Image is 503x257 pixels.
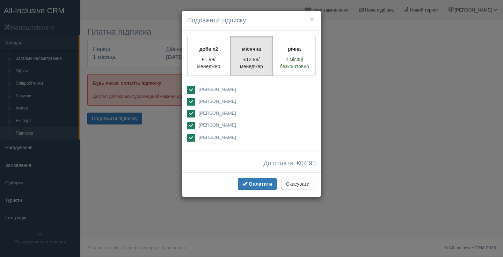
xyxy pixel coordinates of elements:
button: Оплатити [238,178,277,190]
h4: Подовжити підписку [187,16,316,25]
p: €1.99/менеджер [192,56,226,70]
span: [PERSON_NAME] [199,87,236,92]
button: × [310,15,314,23]
p: 2 місяці безкоштовно [277,56,311,70]
span: [PERSON_NAME] [199,135,236,140]
p: річна [277,45,311,52]
button: Скасувати [282,178,314,190]
span: 64.95 [300,160,316,167]
span: [PERSON_NAME] [199,110,236,116]
p: €12.99/менеджер [235,56,269,70]
span: [PERSON_NAME] [199,99,236,104]
span: Оплатити [249,181,272,187]
p: доба x2 [192,45,226,52]
p: місячна [235,45,269,52]
span: До сплати: € [263,160,316,167]
span: [PERSON_NAME] [199,122,236,128]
